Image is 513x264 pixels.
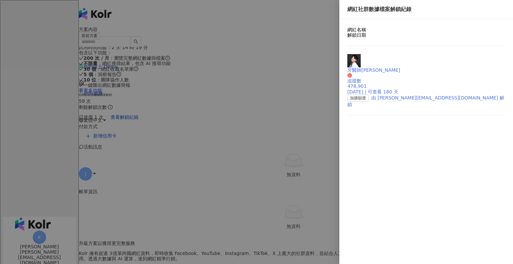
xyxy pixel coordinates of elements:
div: 追蹤數 478,901 [347,78,505,89]
div: 牙醫師[PERSON_NAME] [347,67,505,73]
div: 由 [PERSON_NAME][EMAIL_ADDRESS][DOMAIN_NAME] 解鎖 [347,94,505,107]
a: KOL Avatar牙醫師[PERSON_NAME]追蹤數 478,901[DATE] | 可查看 180 天加購額度由 [PERSON_NAME][EMAIL_ADDRESS][DOMAIN_... [347,54,505,115]
span: 加購額度 [347,94,369,102]
div: 網紅名稱 [347,27,505,32]
div: 網紅社群數據檔案解鎖紀錄 [347,5,505,13]
img: KOL Avatar [347,54,361,67]
div: [DATE] | 可查看 180 天 [347,89,505,94]
div: 解鎖日期 [347,32,505,38]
